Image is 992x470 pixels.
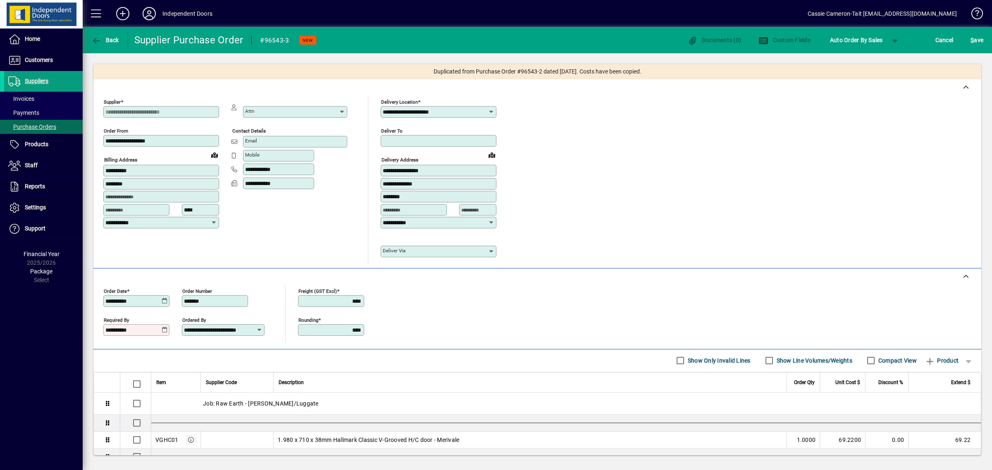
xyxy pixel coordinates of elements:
[921,353,963,368] button: Product
[686,356,751,365] label: Show Only Invalid Lines
[208,148,221,161] a: View on map
[245,138,257,144] mat-label: Email
[110,6,136,21] button: Add
[775,356,852,365] label: Show Line Volumes/Weights
[865,432,908,449] td: 0.00
[156,378,166,387] span: Item
[8,109,39,116] span: Payments
[104,128,128,134] mat-label: Order from
[4,134,83,155] a: Products
[4,29,83,50] a: Home
[8,123,56,130] span: Purchase Orders
[83,33,128,47] app-page-header-button: Back
[182,288,212,294] mat-label: Order number
[835,378,860,387] span: Unit Cost $
[182,317,206,323] mat-label: Ordered by
[245,152,260,158] mat-label: Mobile
[155,436,179,444] div: VGHC01
[485,148,498,161] a: View on map
[935,33,954,47] span: Cancel
[25,183,45,190] span: Reports
[4,120,83,134] a: Purchase Orders
[933,33,956,47] button: Cancel
[4,218,83,239] a: Support
[971,33,983,47] span: ave
[878,378,903,387] span: Discount %
[25,162,38,169] span: Staff
[4,92,83,106] a: Invoices
[908,432,981,449] td: 69.22
[206,378,237,387] span: Supplier Code
[278,436,459,444] span: 1.980 x 710 x 38mm Hallmark Classic V-Grooved H/C door - Merivale
[756,33,813,47] button: Custom Fields
[8,95,34,102] span: Invoices
[381,99,418,105] mat-label: Delivery Location
[136,6,162,21] button: Profile
[877,356,917,365] label: Compact View
[685,33,743,47] button: Documents (0)
[968,33,985,47] button: Save
[4,50,83,71] a: Customers
[104,99,121,105] mat-label: Supplier
[787,432,820,449] td: 1.0000
[298,317,318,323] mat-label: Rounding
[383,248,405,254] mat-label: Deliver via
[4,155,83,176] a: Staff
[820,432,865,449] td: 69.2200
[134,33,243,47] div: Supplier Purchase Order
[25,141,48,147] span: Products
[104,317,129,323] mat-label: Required by
[965,2,982,28] a: Knowledge Base
[4,197,83,218] a: Settings
[25,204,46,211] span: Settings
[830,33,883,47] span: Auto Order By Sales
[245,108,254,114] mat-label: Attn
[4,176,83,197] a: Reports
[25,57,53,63] span: Customers
[151,393,981,414] div: Job: Raw Earth - [PERSON_NAME]/Luggate
[104,288,127,294] mat-label: Order date
[303,38,313,43] span: NEW
[381,128,403,134] mat-label: Deliver To
[91,37,119,43] span: Back
[298,288,337,294] mat-label: Freight (GST excl)
[89,33,121,47] button: Back
[260,34,289,47] div: #96543-3
[434,67,641,76] span: Duplicated from Purchase Order #96543-2 dated [DATE]. Costs have been copied.
[794,378,815,387] span: Order Qty
[162,7,212,20] div: Independent Doors
[279,378,304,387] span: Description
[951,378,971,387] span: Extend $
[25,225,45,232] span: Support
[30,268,52,275] span: Package
[808,7,957,20] div: Cassie Cameron-Tait [EMAIL_ADDRESS][DOMAIN_NAME]
[758,37,811,43] span: Custom Fields
[25,36,40,42] span: Home
[4,106,83,120] a: Payments
[925,354,959,367] span: Product
[25,78,48,84] span: Suppliers
[24,251,60,257] span: Financial Year
[687,37,741,43] span: Documents (0)
[826,33,887,47] button: Auto Order By Sales
[971,37,974,43] span: S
